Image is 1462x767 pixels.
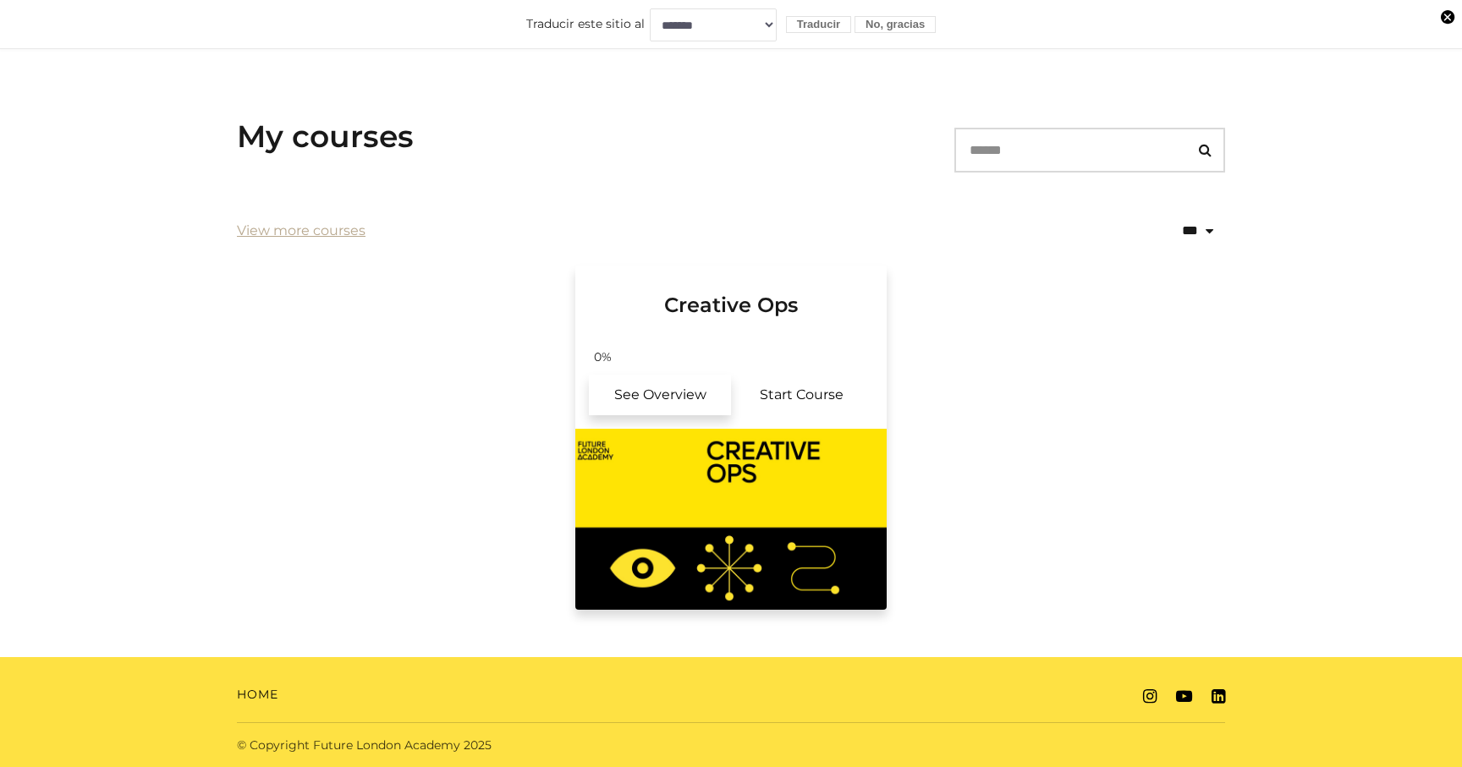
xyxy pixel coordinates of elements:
[237,221,365,241] a: View more courses
[1108,209,1225,253] select: status
[575,266,887,338] a: Creative Ops
[17,8,1445,41] form: Traducir este sitio al
[596,266,866,318] h3: Creative Ops
[582,348,623,366] span: 0%
[786,16,851,34] button: Traducir
[237,686,278,704] a: Home
[237,118,414,155] h3: My courses
[855,16,936,34] button: No, gracias
[223,737,731,754] div: © Copyright Future London Academy 2025
[589,375,731,415] a: Creative Ops: See Overview
[731,375,873,415] a: Creative Ops: Resume Course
